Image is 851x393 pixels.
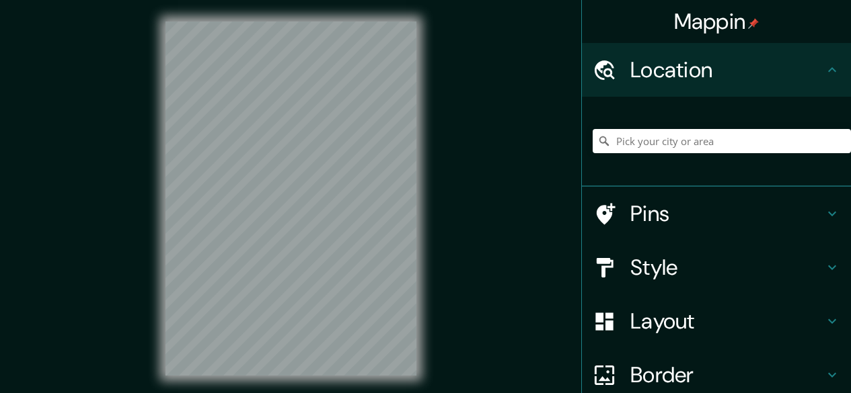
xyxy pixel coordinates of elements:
div: Pins [582,187,851,241]
h4: Mappin [674,8,760,35]
div: Layout [582,294,851,348]
input: Pick your city or area [593,129,851,153]
h4: Location [630,56,824,83]
h4: Layout [630,308,824,335]
img: pin-icon.png [748,18,759,29]
canvas: Map [165,21,416,376]
h4: Border [630,361,824,388]
iframe: Help widget launcher [731,341,836,378]
div: Location [582,43,851,97]
h4: Pins [630,200,824,227]
h4: Style [630,254,824,281]
div: Style [582,241,851,294]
